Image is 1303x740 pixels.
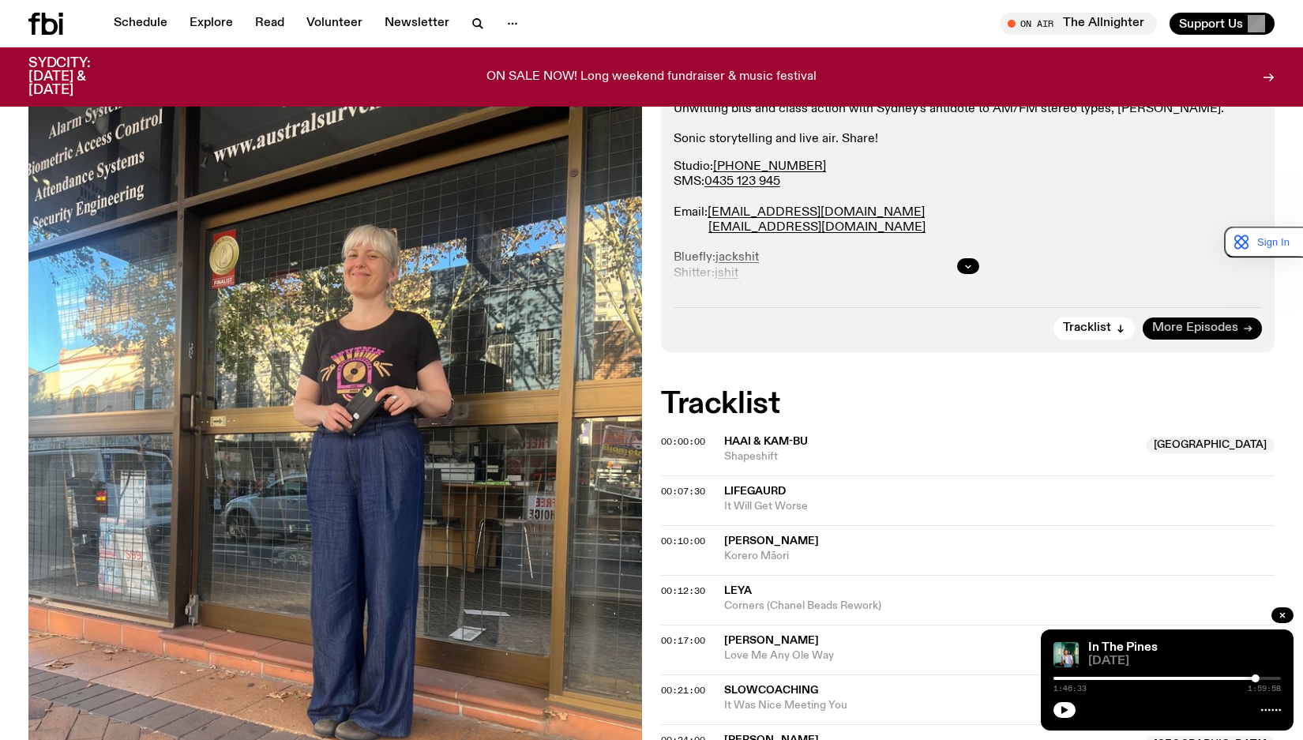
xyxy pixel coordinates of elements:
[1053,317,1135,340] button: Tracklist
[1143,317,1262,340] a: More Episodes
[724,698,1136,713] span: It Was Nice Meeting You
[1248,685,1281,693] span: 1:59:58
[724,648,1275,663] span: Love Me Any Ole Way
[1179,17,1243,31] span: Support Us
[1170,13,1275,35] button: Support Us
[661,390,1275,419] h2: Tracklist
[1146,438,1275,453] span: [GEOGRAPHIC_DATA]
[674,102,1262,148] p: Unwitting bits and class action with Sydney's antidote to AM/FM stereo types, [PERSON_NAME]. Soni...
[1053,685,1087,693] span: 1:46:33
[724,436,808,447] span: Haai & Kam-Bu
[661,535,705,547] span: 00:10:00
[661,684,705,697] span: 00:21:00
[180,13,242,35] a: Explore
[661,637,705,645] button: 00:17:00
[297,13,372,35] a: Volunteer
[104,13,177,35] a: Schedule
[724,599,1275,614] span: Corners (Chanel Beads Rework)
[661,587,705,595] button: 00:12:30
[661,435,705,448] span: 00:00:00
[1063,322,1111,334] span: Tracklist
[661,634,705,647] span: 00:17:00
[724,486,786,497] span: Lifegaurd
[708,221,926,234] a: [EMAIL_ADDRESS][DOMAIN_NAME]
[1000,13,1157,35] button: On AirThe Allnighter
[724,585,752,596] span: LEYA
[486,70,817,85] p: ON SALE NOW! Long weekend fundraiser & music festival
[1088,655,1281,667] span: [DATE]
[661,537,705,546] button: 00:10:00
[1088,641,1158,654] a: In The Pines
[246,13,294,35] a: Read
[724,449,1136,464] span: Shapeshift
[713,160,826,173] a: [PHONE_NUMBER]
[724,549,1275,564] span: Korero Māori
[704,175,780,188] a: 0435 123 945
[661,686,705,695] button: 00:21:00
[674,160,1262,341] p: Studio: SMS: Email: Bluefly: Shitter: Instagran: Fakebook: Home:
[661,487,705,496] button: 00:07:30
[708,206,925,219] a: [EMAIL_ADDRESS][DOMAIN_NAME]
[724,499,1275,514] span: It Will Get Worse
[28,57,130,97] h3: SYDCITY: [DATE] & [DATE]
[1152,322,1238,334] span: More Episodes
[724,685,818,696] span: Slowcoaching
[661,485,705,498] span: 00:07:30
[724,635,819,646] span: [PERSON_NAME]
[661,584,705,597] span: 00:12:30
[724,535,819,547] span: [PERSON_NAME]
[375,13,459,35] a: Newsletter
[661,438,705,446] button: 00:00:00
